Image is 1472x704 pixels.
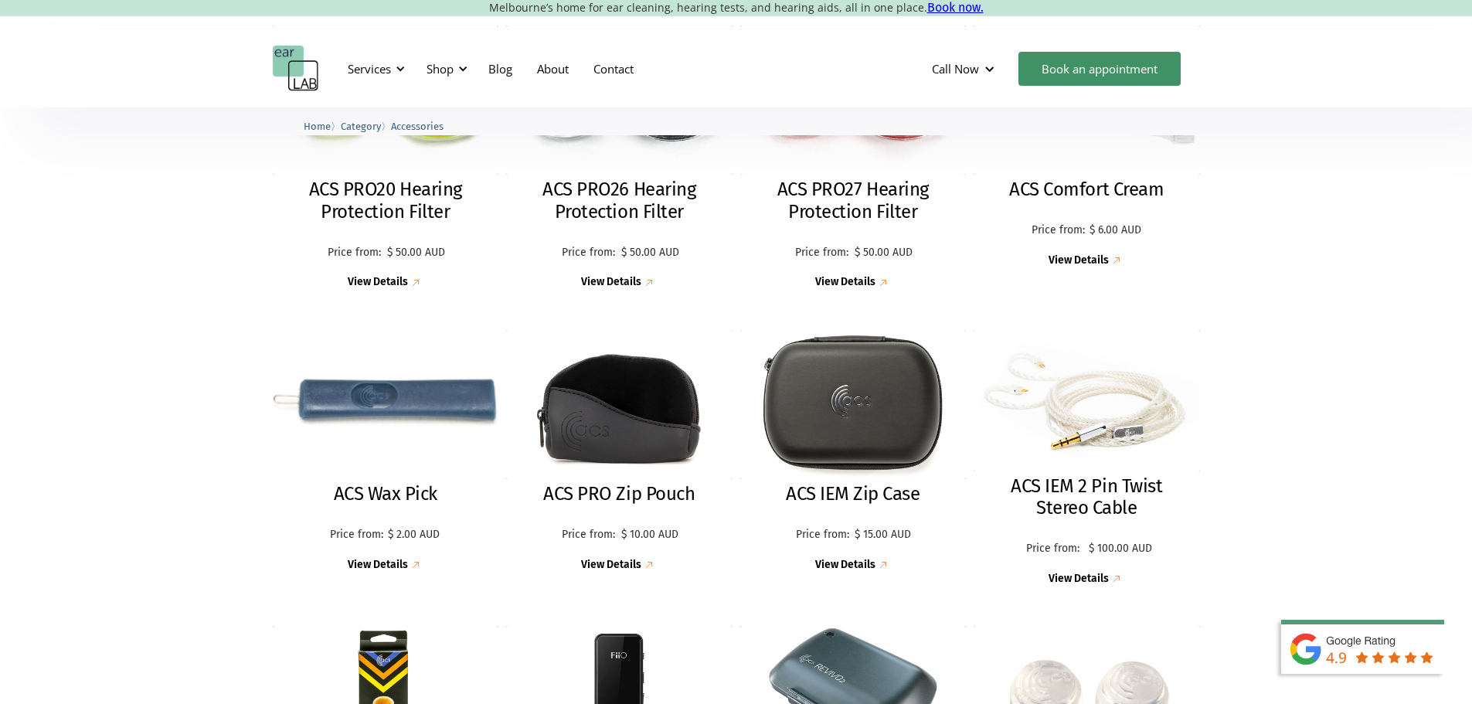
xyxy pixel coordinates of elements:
div: Services [348,61,391,77]
div: Call Now [932,61,979,77]
img: ACS Wax Pick [261,322,510,487]
img: ACS PRO Zip Pouch [506,330,733,480]
a: home [273,46,319,92]
a: Book an appointment [1018,52,1181,86]
div: View Details [581,559,641,572]
div: View Details [1049,573,1109,586]
p: Price from: [325,247,383,260]
h2: ACS PRO Zip Pouch [543,483,695,505]
p: $ 10.00 AUD [621,529,678,542]
p: Price from: [1032,224,1085,237]
div: Services [338,46,410,92]
p: $ 100.00 AUD [1089,542,1152,556]
a: ACS IEM Zip CaseACS IEM Zip CasePrice from:$ 15.00 AUDView Details [740,330,967,573]
span: Accessories [391,121,444,132]
img: ACS IEM 2 Pin Twist Stereo Cable [974,330,1200,471]
span: Category [341,121,381,132]
a: About [525,46,581,91]
div: View Details [1049,254,1109,267]
img: ACS PRO27 Hearing Protection Filter [740,26,967,175]
a: ACS PRO26 Hearing Protection FilterACS PRO26 Hearing Protection FilterPrice from:$ 50.00 AUDView ... [506,26,733,291]
div: View Details [348,276,408,289]
img: ACS PRO20 Hearing Protection Filter [273,26,499,175]
a: Contact [581,46,646,91]
p: $ 50.00 AUD [387,247,445,260]
div: View Details [815,276,875,289]
h2: ACS IEM Zip Case [786,483,920,505]
a: ACS Wax PickACS Wax PickPrice from:$ 2.00 AUDView Details [273,330,499,573]
h2: ACS IEM 2 Pin Twist Stereo Cable [989,475,1185,520]
p: Price from: [560,529,617,542]
li: 〉 [304,118,341,134]
a: Category [341,118,381,133]
div: View Details [815,559,875,572]
img: ACS PRO26 Hearing Protection Filter [506,26,733,175]
img: ACS IEM Zip Case [740,330,967,480]
div: View Details [581,276,641,289]
img: ACS Comfort Cream [974,26,1200,175]
a: Accessories [391,118,444,133]
p: Price from: [330,529,383,542]
a: Home [304,118,331,133]
a: ACS IEM 2 Pin Twist Stereo CableACS IEM 2 Pin Twist Stereo CablePrice from:$ 100.00 AUDView Details [974,330,1200,587]
div: Shop [427,61,454,77]
p: $ 6.00 AUD [1089,224,1142,237]
p: $ 15.00 AUD [855,529,911,542]
h2: ACS PRO20 Hearing Protection Filter [288,179,484,223]
h2: ACS PRO26 Hearing Protection Filter [522,179,717,223]
a: ACS PRO27 Hearing Protection FilterACS PRO27 Hearing Protection FilterPrice from:$ 50.00 AUDView ... [740,26,967,291]
div: View Details [348,559,408,572]
p: Price from: [1022,542,1085,556]
p: Price from: [793,247,851,260]
a: Blog [476,46,525,91]
h2: ACS Comfort Cream [1009,179,1164,201]
a: ACS PRO20 Hearing Protection FilterACS PRO20 Hearing Protection FilterPrice from:$ 50.00 AUDView ... [273,26,499,291]
p: $ 2.00 AUD [387,529,440,542]
span: Home [304,121,331,132]
p: Price from: [794,529,851,542]
a: ACS PRO Zip PouchACS PRO Zip PouchPrice from:$ 10.00 AUDView Details [506,330,733,573]
li: 〉 [341,118,391,134]
h2: ACS Wax Pick [334,483,437,505]
p: $ 50.00 AUD [855,247,913,260]
p: $ 50.00 AUD [621,247,679,260]
h2: ACS PRO27 Hearing Protection Filter [756,179,951,223]
div: Shop [417,46,472,92]
a: ACS Comfort CreamACS Comfort CreamPrice from:$ 6.00 AUDView Details [974,26,1200,268]
div: Call Now [920,46,1011,92]
p: Price from: [559,247,617,260]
